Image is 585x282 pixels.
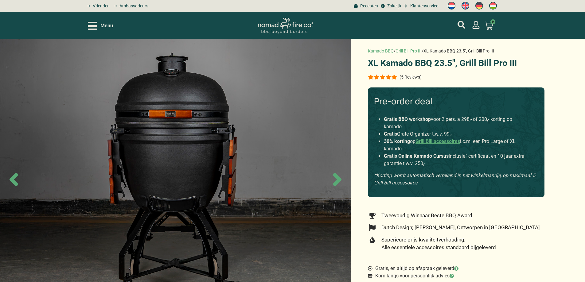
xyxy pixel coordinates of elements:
[384,138,528,153] li: op i.c.m. een Pro Large of XL kamado
[111,3,148,9] a: grill bill ambassadors
[374,96,538,106] h3: Pre-order deal
[386,3,401,9] span: Zakelijk
[368,265,458,272] a: Gratis, en altijd op afspraak geleverd
[384,153,528,167] li: inclusief certificaat en 10 jaar extra garantie t.w.v. 250,-
[458,21,465,29] a: mijn account
[415,138,460,144] a: Grill Bill accessoires
[394,48,396,53] span: /
[100,22,113,29] span: Menu
[409,3,438,9] span: Klantenservice
[490,19,495,24] span: 0
[462,2,469,10] img: Engels
[368,272,454,280] a: Kom langs voor persoonlijk advies
[91,3,110,9] span: Vrienden
[380,236,496,252] span: Superieure prijs kwaliteitverhouding, Alle essentiele accessoires standaard bijgeleverd
[384,116,431,122] strong: Gratis BBQ workshop
[353,3,378,9] a: BBQ recepten
[458,0,472,11] a: Switch to Engels
[258,18,313,34] img: Nomad Logo
[380,3,401,9] a: grill bill zakeljk
[422,48,423,53] span: /
[368,48,494,54] nav: breadcrumbs
[374,272,454,280] span: Kom langs voor persoonlijk advies
[380,224,540,232] span: Dutch Design; [PERSON_NAME], Ontworpen in [GEOGRAPHIC_DATA]
[472,0,486,11] a: Switch to Duits
[384,138,410,144] strong: 30% korting
[3,169,25,190] span: Previous slide
[368,59,544,68] h1: XL Kamado BBQ 23.5″, Grill Bill Pro III
[475,2,483,10] img: Duits
[489,2,497,10] img: Hongaars
[374,172,535,186] em: *Korting wordt automatisch verrekend in het winkelmandje, op maximaal 5 Grill Bill accessoires.
[486,0,500,11] a: Switch to Hongaars
[477,18,501,34] a: 0
[472,21,480,29] a: mijn account
[118,3,148,9] span: Ambassadeurs
[400,75,422,79] p: (5 Reviews)
[88,21,113,31] div: Open/Close Menu
[368,48,394,53] a: Kamado BBQ
[384,116,528,130] li: voor 2 pers. a 298,- of 200,- korting op kamado
[448,2,455,10] img: Nederlands
[384,131,397,137] strong: Gratis
[423,48,494,53] span: XL Kamado BBQ 23.5″, Grill Bill Pro III
[374,265,458,272] span: Gratis, en altijd op afspraak geleverd
[384,153,449,159] strong: Gratis Online Kamado Cursus
[326,169,348,190] span: Next slide
[359,3,378,9] span: Recepten
[403,3,438,9] a: grill bill klantenservice
[380,212,472,220] span: Tweevoudig Winnaar Beste BBQ Award
[384,130,528,138] li: Grate Organizer t.w.v. 99,-
[396,48,422,53] a: Grill Bill Pro III
[85,3,110,9] a: grill bill vrienden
